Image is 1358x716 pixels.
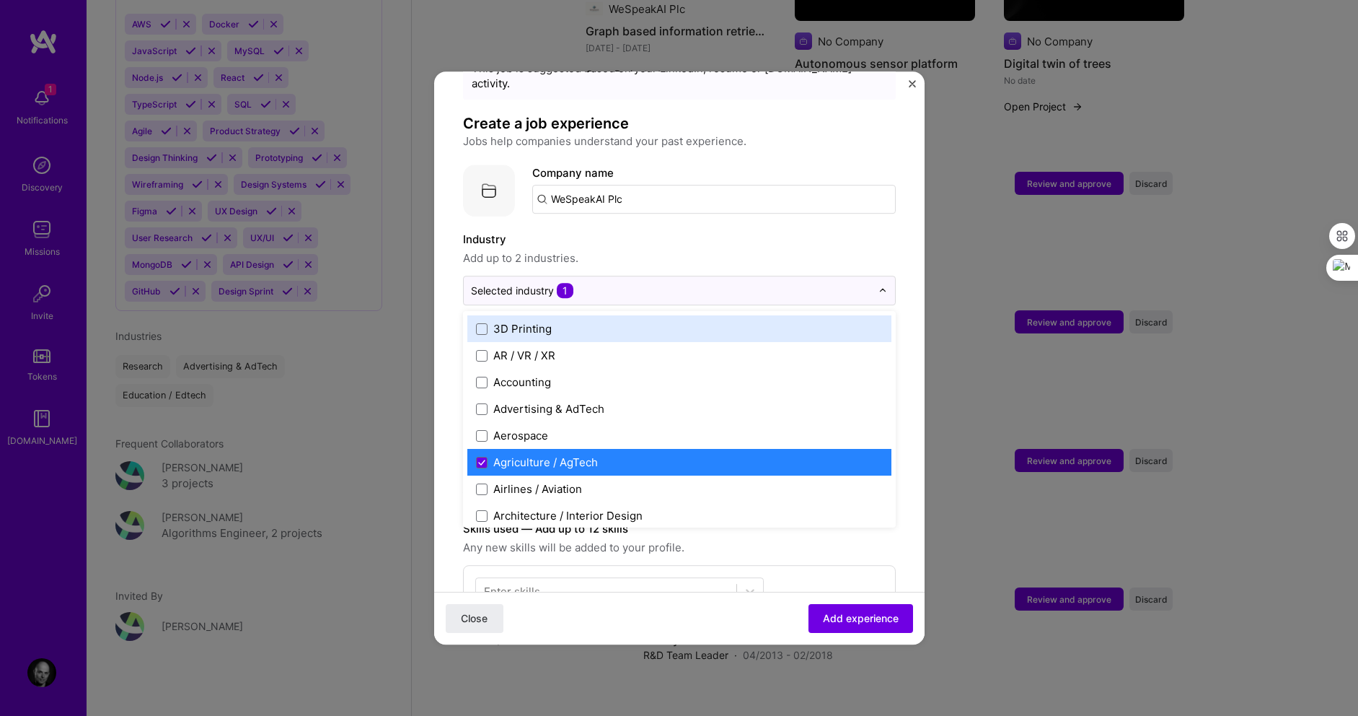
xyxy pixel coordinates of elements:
div: 3D Printing [493,321,552,336]
button: Close [446,604,503,633]
div: Agriculture / AgTech [493,455,598,470]
div: Aerospace [493,428,548,443]
div: Selected industry [471,283,573,298]
span: Add up to 2 industries. [463,250,896,267]
button: Close [909,80,916,95]
p: Jobs help companies understand your past experience. [463,133,896,150]
input: Search for a company... [532,185,896,214]
label: Industry [463,231,896,248]
div: This job is suggested based on your LinkedIn, resume or [DOMAIN_NAME] activity. [472,61,887,91]
img: Company logo [463,165,515,217]
div: Airlines / Aviation [493,481,582,497]
div: Architecture / Interior Design [493,508,643,523]
label: Skills used — Add up to 12 skills [463,520,896,538]
label: Company name [532,166,614,180]
div: Enter skills... [484,584,549,599]
div: Accounting [493,375,551,390]
span: Add experience [823,611,899,626]
img: drop icon [878,287,887,295]
button: Add experience [808,604,913,633]
div: Advertising & AdTech [493,401,604,416]
div: AR / VR / XR [493,348,555,363]
span: Any new skills will be added to your profile. [463,539,896,556]
span: 1 [557,283,573,298]
span: Close [461,611,488,626]
h4: Create a job experience [463,114,896,133]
